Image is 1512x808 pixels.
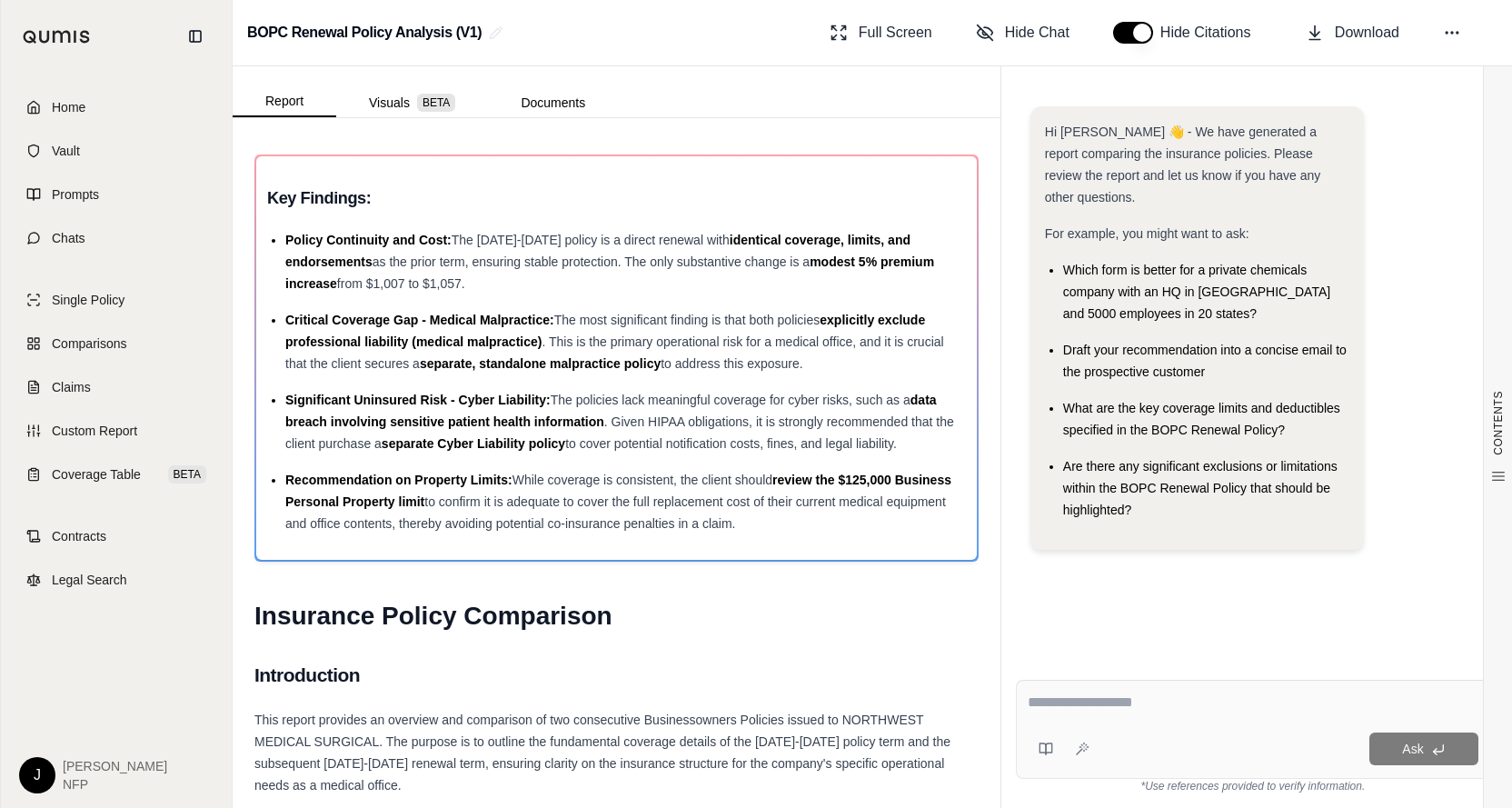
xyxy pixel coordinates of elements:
span: For example, you might want to ask: [1045,226,1249,241]
h2: Introduction [254,656,979,694]
span: Critical Coverage Gap - Medical Malpractice: [285,313,554,327]
a: Chats [12,218,221,258]
a: Single Policy [12,280,221,320]
a: Coverage TableBETA [12,454,221,494]
a: Claims [12,367,221,407]
span: Are there any significant exclusions or limitations within the BOPC Renewal Policy that should be... [1063,459,1338,517]
a: Vault [12,131,221,171]
span: The [DATE]-[DATE] policy is a direct renewal with [452,233,730,247]
span: Contracts [52,527,106,545]
button: Documents [488,88,618,117]
span: data breach involving sensitive patient health information [285,393,937,429]
button: Ask [1369,733,1478,765]
span: Chats [52,229,85,247]
span: CONTENTS [1491,391,1506,455]
span: Hide Chat [1005,22,1069,44]
span: to address this exposure. [661,356,802,371]
span: Significant Uninsured Risk - Cyber Liability: [285,393,551,407]
span: Hi [PERSON_NAME] 👋 - We have generated a report comparing the insurance policies. Please review t... [1045,125,1321,204]
span: What are the key coverage limits and deductibles specified in the BOPC Renewal Policy? [1063,401,1340,437]
span: Hide Citations [1160,22,1262,44]
span: Prompts [52,185,99,204]
button: Report [233,86,336,117]
a: Prompts [12,175,221,214]
img: Qumis Logo [23,30,91,44]
span: Coverage Table [52,465,141,484]
span: This report provides an overview and comparison of two consecutive Businessowners Policies issued... [254,713,950,793]
span: as the prior term, ensuring stable protection. The only substantive change is a [373,254,810,269]
button: Hide Chat [969,15,1077,51]
span: NFP [63,775,167,793]
span: Ask [1402,742,1423,756]
span: Which form is better for a private chemicals company with an HQ in [GEOGRAPHIC_DATA] and 5000 emp... [1063,263,1330,321]
a: Legal Search [12,560,221,600]
span: to confirm it is adequate to cover the full replacement cost of their current medical equipment a... [285,494,946,531]
span: Custom Report [52,422,137,440]
button: Collapse sidebar [181,22,210,51]
h1: Insurance Policy Comparison [254,591,979,642]
span: Full Screen [859,22,932,44]
span: Claims [52,378,91,396]
h2: BOPC Renewal Policy Analysis (V1) [247,16,482,49]
span: . This is the primary operational risk for a medical office, and it is crucial that the client se... [285,334,944,371]
span: review the $125,000 Business Personal Property limit [285,473,951,509]
a: Contracts [12,516,221,556]
span: from $1,007 to $1,057. [337,276,465,291]
span: Recommendation on Property Limits: [285,473,512,487]
span: separate Cyber Liability policy [382,436,565,451]
div: *Use references provided to verify information. [1016,779,1490,793]
span: Single Policy [52,291,124,309]
span: Vault [52,142,80,160]
span: BETA [417,94,455,112]
button: Download [1298,15,1407,51]
span: Legal Search [52,571,127,589]
span: Policy Continuity and Cost: [285,233,452,247]
a: Home [12,87,221,127]
button: Visuals [336,88,488,117]
span: Comparisons [52,334,126,353]
button: Full Screen [822,15,940,51]
span: Home [52,98,85,116]
span: The most significant finding is that both policies [554,313,821,327]
span: to cover potential notification costs, fines, and legal liability. [565,436,897,451]
span: BETA [168,465,206,484]
span: . Given HIPAA obligations, it is strongly recommended that the client purchase a [285,414,954,451]
a: Custom Report [12,411,221,451]
a: Comparisons [12,324,221,364]
span: While coverage is consistent, the client should [512,473,772,487]
span: Download [1335,22,1399,44]
div: J [19,757,55,793]
span: Draft your recommendation into a concise email to the prospective customer [1063,343,1347,379]
span: separate, standalone malpractice policy [420,356,661,371]
h3: Key Findings: [267,182,966,214]
span: The policies lack meaningful coverage for cyber risks, such as a [551,393,910,407]
span: [PERSON_NAME] [63,757,167,775]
